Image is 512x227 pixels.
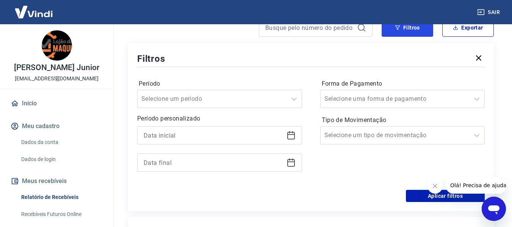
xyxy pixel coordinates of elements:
[137,53,165,65] h5: Filtros
[9,118,104,135] button: Meu cadastro
[322,116,484,125] label: Tipo de Movimentação
[427,178,443,194] iframe: Fechar mensagem
[14,64,99,72] p: [PERSON_NAME] Junior
[15,75,99,83] p: [EMAIL_ADDRESS][DOMAIN_NAME]
[9,95,104,112] a: Início
[144,157,283,168] input: Data final
[5,5,64,11] span: Olá! Precisa de ajuda?
[42,30,72,61] img: ac771a6f-6b5d-4b04-8627-5a3ee31c9567.jpeg
[18,207,104,222] a: Recebíveis Futuros Online
[139,79,301,88] label: Período
[18,152,104,167] a: Dados de login
[144,130,283,141] input: Data inicial
[9,173,104,189] button: Meus recebíveis
[265,22,354,33] input: Busque pelo número do pedido
[476,5,503,19] button: Sair
[9,0,58,23] img: Vindi
[18,189,104,205] a: Relatório de Recebíveis
[482,197,506,221] iframe: Botão para abrir a janela de mensagens
[446,177,506,194] iframe: Mensagem da empresa
[382,19,433,37] button: Filtros
[18,135,104,150] a: Dados da conta
[137,114,302,123] p: Período personalizado
[406,190,485,202] button: Aplicar filtros
[442,19,494,37] button: Exportar
[322,79,484,88] label: Forma de Pagamento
